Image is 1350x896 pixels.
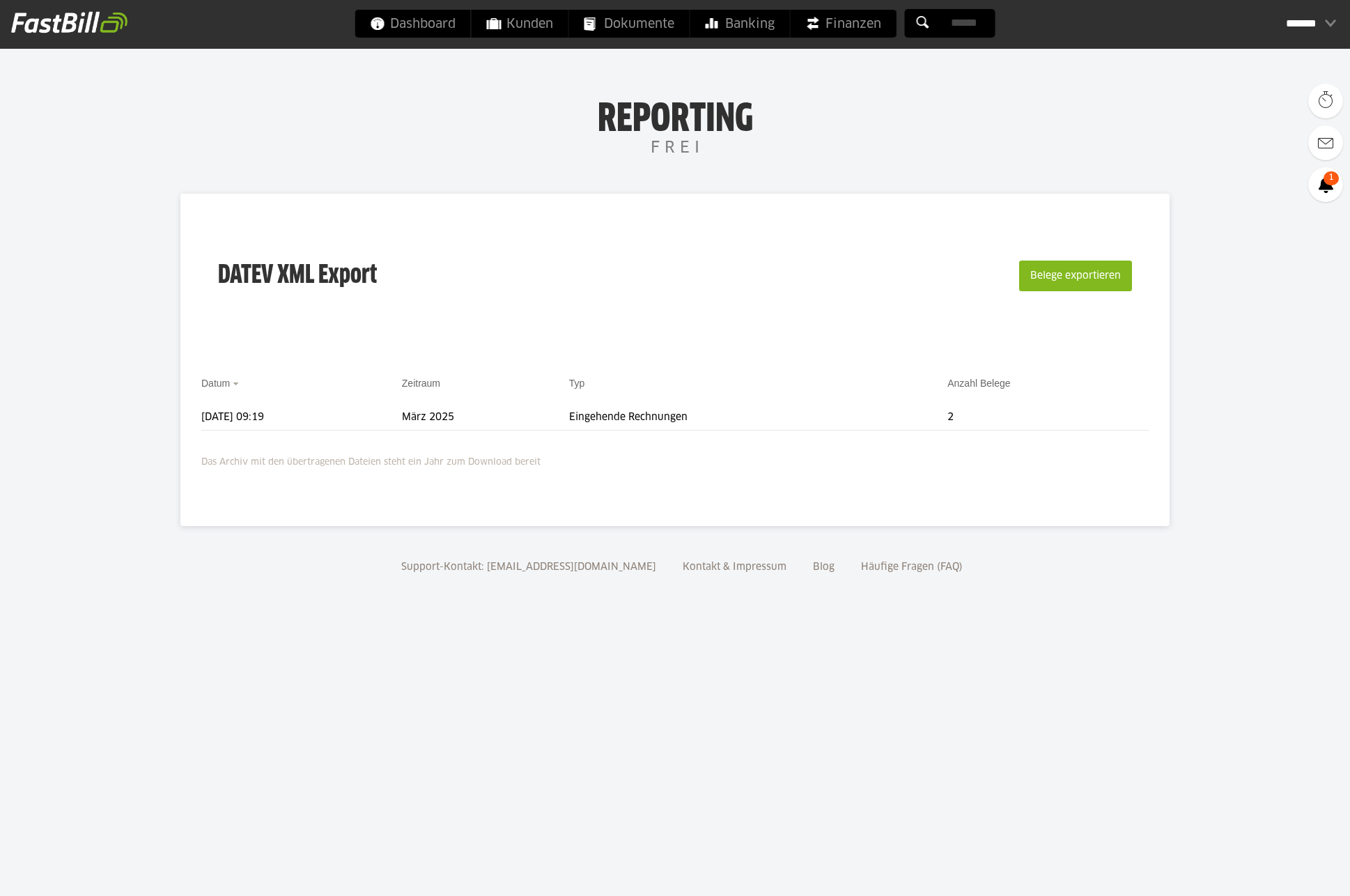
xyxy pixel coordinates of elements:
img: fastbill_logo_white.png [11,11,127,33]
a: Support-Kontakt: [EMAIL_ADDRESS][DOMAIN_NAME] [396,562,661,572]
img: sort_desc.gif [233,383,242,385]
a: Häufige Fragen (FAQ) [856,562,968,572]
p: Das Archiv mit den übertragenen Dateien steht ein Jahr zum Download bereit [201,448,1149,470]
h1: Reporting [139,98,1211,134]
a: Kontakt & Impressum [678,562,791,572]
a: Dokumente [569,10,690,38]
a: Zeitraum [402,378,440,389]
a: Dashboard [355,10,471,38]
a: 1 [1308,167,1343,202]
td: Eingehende Rechnungen [569,405,948,431]
a: Anzahl Belege [947,378,1010,389]
span: Dashboard [371,10,456,38]
iframe: Öffnet ein Widget, in dem Sie weitere Informationen finden [1241,854,1336,889]
a: Typ [569,378,585,389]
td: 2 [947,405,1149,431]
span: Dokumente [584,10,674,38]
button: Belege exportieren [1019,261,1132,291]
span: Banking [706,10,775,38]
td: März 2025 [402,405,569,431]
span: 1 [1324,171,1339,185]
h3: DATEV XML Export [218,231,377,320]
a: Datum [201,378,230,389]
a: Kunden [472,10,568,38]
a: Banking [690,10,790,38]
a: Blog [808,562,839,572]
a: Finanzen [791,10,897,38]
span: Finanzen [806,10,881,38]
span: Kunden [487,10,553,38]
td: [DATE] 09:19 [201,405,402,431]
